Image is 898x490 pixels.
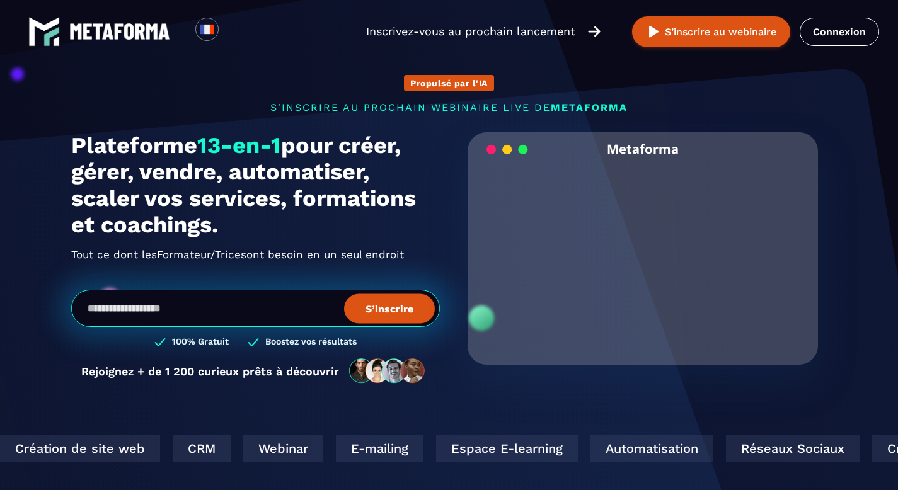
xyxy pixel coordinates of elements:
[154,336,166,348] img: checked
[172,336,229,348] h3: 100% Gratuit
[607,132,679,166] h2: Metaforma
[235,435,315,462] div: Webinar
[81,365,339,378] p: Rejoignez + de 1 200 curieux prêts à découvrir
[28,16,60,47] img: logo
[551,101,628,113] span: METAFORMA
[477,166,809,331] video: Your browser does not support the video tag.
[157,244,246,265] span: Formateur/Trices
[229,24,239,39] input: Search for option
[328,435,415,462] div: E-mailing
[219,18,250,45] div: Search for option
[366,23,575,40] p: Inscrivez-vous au prochain lancement
[582,435,705,462] div: Automatisation
[588,25,601,38] img: arrow-right
[248,336,259,348] img: checked
[486,144,528,156] img: loading
[71,101,827,113] p: s'inscrire au prochain webinaire live de
[344,293,435,323] button: S’inscrire
[199,21,215,37] img: fr
[71,132,440,238] h1: Plateforme pour créer, gérer, vendre, automatiser, scaler vos services, formations et coachings.
[164,435,222,462] div: CRM
[410,78,488,88] p: Propulsé par l'IA
[632,16,790,47] button: S’inscrire au webinaire
[718,435,851,462] div: Réseaux Sociaux
[69,23,170,40] img: logo
[265,336,357,348] h3: Boostez vos résultats
[646,24,662,40] img: play
[71,244,440,265] h2: Tout ce dont les ont besoin en un seul endroit
[800,18,879,46] a: Connexion
[428,435,570,462] div: Espace E-learning
[345,358,430,384] img: community-people
[197,132,281,159] span: 13-en-1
